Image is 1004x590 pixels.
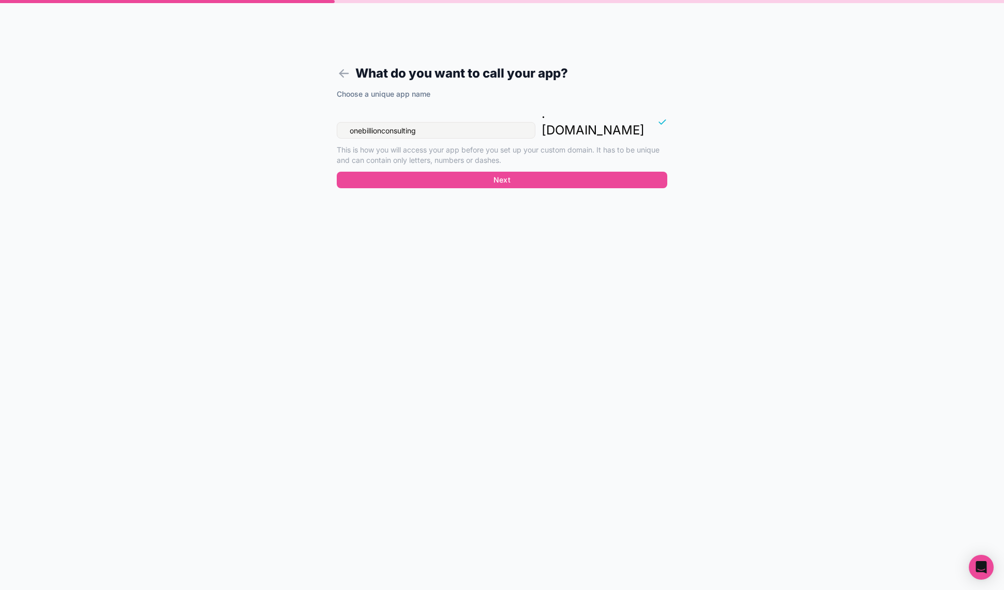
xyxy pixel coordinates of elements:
button: Next [337,172,667,188]
label: Choose a unique app name [337,89,430,99]
h1: What do you want to call your app? [337,64,667,83]
p: . [DOMAIN_NAME] [542,105,645,139]
p: This is how you will access your app before you set up your custom domain. It has to be unique an... [337,145,667,165]
input: onebillionconsulting [337,122,535,139]
div: Open Intercom Messenger [969,555,994,580]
